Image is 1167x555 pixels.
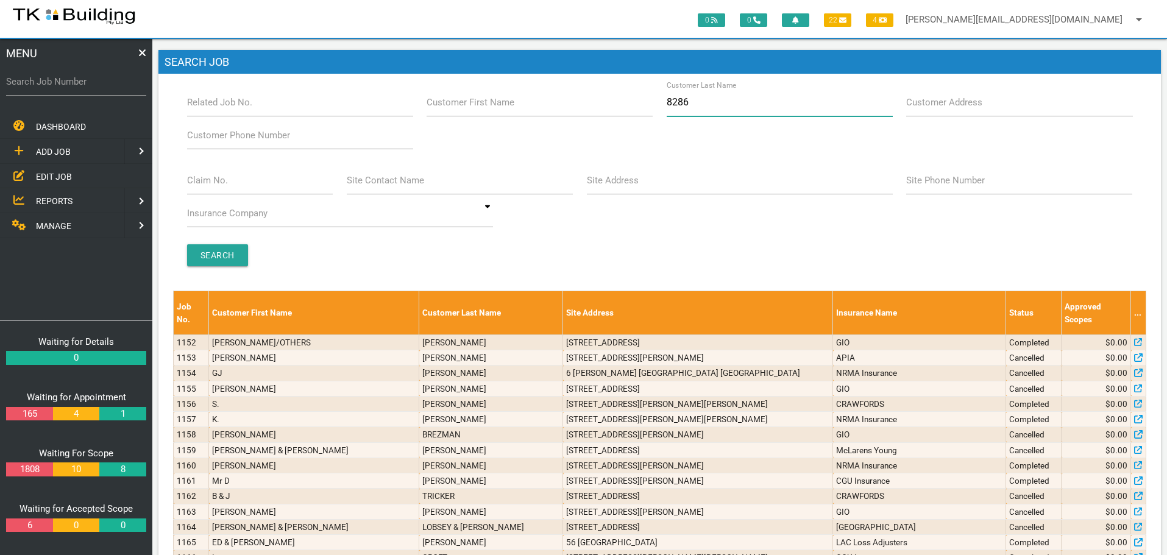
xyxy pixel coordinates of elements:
[174,504,209,519] td: 1163
[419,458,563,473] td: [PERSON_NAME]
[419,412,563,427] td: [PERSON_NAME]
[1105,506,1127,518] span: $0.00
[209,412,419,427] td: K.
[38,336,114,347] a: Waiting for Details
[99,462,146,476] a: 8
[833,489,1006,504] td: CRAWFORDS
[174,381,209,396] td: 1155
[833,381,1006,396] td: GIO
[1105,367,1127,379] span: $0.00
[563,489,833,504] td: [STREET_ADDRESS]
[833,458,1006,473] td: NRMA Insurance
[906,96,982,110] label: Customer Address
[419,396,563,411] td: [PERSON_NAME]
[419,519,563,534] td: LOBSEY & [PERSON_NAME]
[1006,350,1062,366] td: Cancelled
[53,462,99,476] a: 10
[209,458,419,473] td: [PERSON_NAME]
[833,473,1006,489] td: CGU Insurance
[174,535,209,550] td: 1165
[187,244,248,266] input: Search
[6,75,146,89] label: Search Job Number
[563,381,833,396] td: [STREET_ADDRESS]
[209,519,419,534] td: [PERSON_NAME] & [PERSON_NAME]
[563,350,833,366] td: [STREET_ADDRESS][PERSON_NAME]
[833,396,1006,411] td: CRAWFORDS
[174,473,209,489] td: 1161
[53,518,99,532] a: 0
[174,427,209,442] td: 1158
[563,412,833,427] td: [STREET_ADDRESS][PERSON_NAME][PERSON_NAME]
[740,13,767,27] span: 0
[1006,291,1062,335] th: Status
[698,13,725,27] span: 0
[1105,475,1127,487] span: $0.00
[6,45,37,62] span: MENU
[419,291,563,335] th: Customer Last Name
[36,147,71,157] span: ADD JOB
[1105,521,1127,533] span: $0.00
[587,174,639,188] label: Site Address
[1006,334,1062,350] td: Completed
[209,291,419,335] th: Customer First Name
[174,442,209,458] td: 1159
[419,504,563,519] td: [PERSON_NAME]
[563,291,833,335] th: Site Address
[187,174,228,188] label: Claim No.
[6,462,52,476] a: 1808
[1006,519,1062,534] td: Cancelled
[427,96,514,110] label: Customer First Name
[419,473,563,489] td: [PERSON_NAME]
[1105,383,1127,395] span: $0.00
[6,518,52,532] a: 6
[833,291,1006,335] th: Insurance Name
[209,396,419,411] td: S.
[99,518,146,532] a: 0
[1105,459,1127,472] span: $0.00
[209,504,419,519] td: [PERSON_NAME]
[833,366,1006,381] td: NRMA Insurance
[36,196,73,206] span: REPORTS
[833,427,1006,442] td: GIO
[866,13,893,27] span: 4
[1105,352,1127,364] span: $0.00
[20,503,133,514] a: Waiting for Accepted Scope
[209,334,419,350] td: [PERSON_NAME]/OTHERS
[6,407,52,421] a: 165
[209,489,419,504] td: B & J
[833,535,1006,550] td: LAC Loss Adjusters
[53,407,99,421] a: 4
[187,129,290,143] label: Customer Phone Number
[209,535,419,550] td: ED & [PERSON_NAME]
[174,396,209,411] td: 1156
[563,458,833,473] td: [STREET_ADDRESS][PERSON_NAME]
[563,442,833,458] td: [STREET_ADDRESS]
[99,407,146,421] a: 1
[12,6,136,26] img: s3file
[1105,536,1127,548] span: $0.00
[27,392,126,403] a: Waiting for Appointment
[1006,458,1062,473] td: Completed
[563,473,833,489] td: [STREET_ADDRESS][PERSON_NAME]
[174,412,209,427] td: 1157
[174,334,209,350] td: 1152
[209,350,419,366] td: [PERSON_NAME]
[1006,396,1062,411] td: Completed
[419,334,563,350] td: [PERSON_NAME]
[1006,504,1062,519] td: Cancelled
[563,427,833,442] td: [STREET_ADDRESS][PERSON_NAME]
[1105,398,1127,410] span: $0.00
[1062,291,1131,335] th: Approved Scopes
[1006,442,1062,458] td: Cancelled
[563,519,833,534] td: [STREET_ADDRESS]
[209,442,419,458] td: [PERSON_NAME] & [PERSON_NAME]
[1006,535,1062,550] td: Completed
[1105,490,1127,502] span: $0.00
[563,334,833,350] td: [STREET_ADDRESS]
[833,442,1006,458] td: McLarens Young
[187,96,252,110] label: Related Job No.
[174,291,209,335] th: Job No.
[419,381,563,396] td: [PERSON_NAME]
[1006,366,1062,381] td: Cancelled
[347,174,424,188] label: Site Contact Name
